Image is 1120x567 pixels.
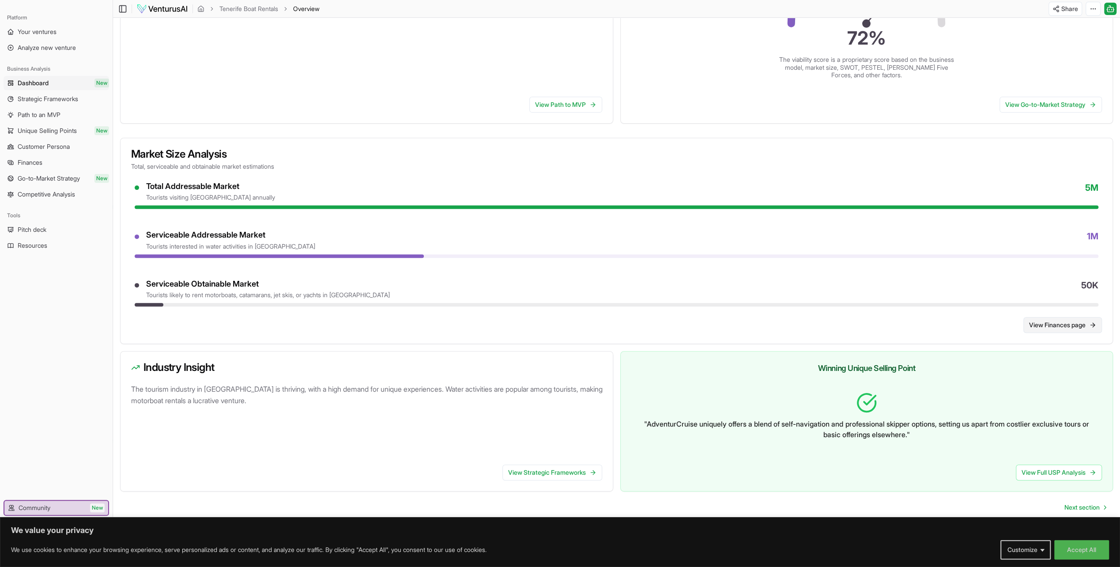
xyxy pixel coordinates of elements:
[18,27,57,36] span: Your ventures
[4,108,109,122] a: Path to an MVP
[638,419,1095,440] p: " AdventurCruise uniquely offers a blend of self-navigation and professional skipper options, set...
[94,174,109,183] span: New
[1087,230,1098,251] span: 1M
[146,291,390,299] div: tourists likely to rent motorboats, catamarans, jet skis, or yachts in [GEOGRAPHIC_DATA]
[18,43,76,52] span: Analyze new venture
[1048,2,1082,16] button: Share
[4,171,109,185] a: Go-to-Market StrategyNew
[18,190,75,199] span: Competitive Analysis
[131,362,602,373] h3: Industry Insight
[4,11,109,25] div: Platform
[1081,279,1098,300] span: 50K
[1000,540,1051,559] button: Customize
[4,92,109,106] a: Strategic Frameworks
[4,76,109,90] a: DashboardNew
[131,149,1102,159] h3: Market Size Analysis
[146,279,390,289] div: Serviceable Obtainable Market
[1057,499,1113,516] a: Go to next page
[4,124,109,138] a: Unique Selling PointsNew
[1061,4,1078,13] span: Share
[11,525,1109,536] p: We value your privacy
[90,503,105,512] span: New
[94,126,109,135] span: New
[131,162,1102,171] p: Total, serviceable and obtainable market estimations
[18,142,70,151] span: Customer Persona
[4,41,109,55] a: Analyze new venture
[18,158,42,167] span: Finances
[219,4,278,13] a: Tenerife Boat Rentals
[4,140,109,154] a: Customer Persona
[94,79,109,87] span: New
[11,544,486,555] p: We use cookies to enhance your browsing experience, serve personalized ads or content, and analyz...
[1054,540,1109,559] button: Accept All
[1016,465,1102,480] a: View Full USP Analysis
[4,223,109,237] a: Pitch deck
[18,174,80,183] span: Go-to-Market Strategy
[631,362,1102,374] h3: Winning Unique Selling Point
[146,193,275,202] div: tourists visiting [GEOGRAPHIC_DATA] annually
[502,465,602,480] a: View Strategic Frameworks
[999,97,1102,113] a: View Go-to-Market Strategy
[1064,503,1100,512] span: Next section
[197,4,320,13] nav: breadcrumb
[4,155,109,170] a: Finances
[19,503,50,512] span: Community
[4,62,109,76] div: Business Analysis
[293,4,320,13] span: Overview
[4,501,108,515] a: CommunityNew
[1085,181,1098,202] span: 5M
[4,187,109,201] a: Competitive Analysis
[131,383,606,406] p: The tourism industry in [GEOGRAPHIC_DATA] is thriving, with a high demand for unique experiences....
[18,126,77,135] span: Unique Selling Points
[18,79,49,87] span: Dashboard
[146,230,315,240] div: Serviceable Addressable Market
[146,242,315,251] div: tourists interested in water activities in [GEOGRAPHIC_DATA]
[847,27,886,49] text: 72 %
[4,208,109,223] div: Tools
[778,56,955,79] p: The viability score is a proprietary score based on the business model, market size, SWOT, PESTEL...
[1023,317,1102,333] a: View Finances page
[146,181,275,192] div: Total Addressable Market
[136,4,188,14] img: logo
[18,94,78,103] span: Strategic Frameworks
[4,238,109,253] a: Resources
[4,25,109,39] a: Your ventures
[529,97,602,113] a: View Path to MVP
[1057,499,1113,516] nav: pagination
[18,225,46,234] span: Pitch deck
[18,241,47,250] span: Resources
[18,110,60,119] span: Path to an MVP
